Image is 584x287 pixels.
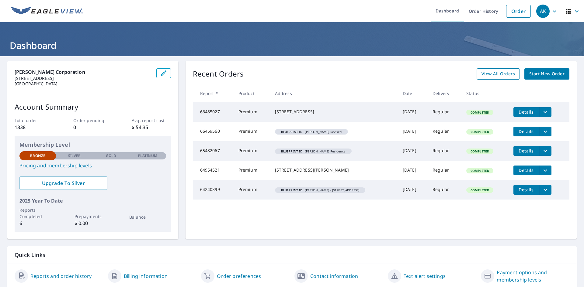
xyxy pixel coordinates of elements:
[517,167,535,173] span: Details
[428,84,461,102] th: Delivery
[539,127,551,136] button: filesDropdownBtn-66459560
[15,101,171,112] p: Account Summary
[539,107,551,117] button: filesDropdownBtn-66485027
[106,153,116,159] p: Gold
[467,188,493,192] span: Completed
[234,122,270,141] td: Premium
[193,122,234,141] td: 66459560
[398,180,428,200] td: [DATE]
[217,272,261,280] a: Order preferences
[193,161,234,180] td: 64954521
[517,128,535,134] span: Details
[506,5,531,18] a: Order
[193,102,234,122] td: 66485027
[193,84,234,102] th: Report #
[275,109,393,115] div: [STREET_ADDRESS]
[234,84,270,102] th: Product
[24,180,103,186] span: Upgrade To Silver
[30,272,92,280] a: Reports and order history
[68,153,81,159] p: Silver
[19,141,166,149] p: Membership Level
[234,141,270,161] td: Premium
[398,161,428,180] td: [DATE]
[30,153,45,159] p: Bronze
[132,117,171,124] p: Avg. report cost
[277,130,346,133] span: [PERSON_NAME] Revised
[517,187,535,193] span: Details
[73,124,112,131] p: 0
[477,68,520,80] a: View All Orders
[467,149,493,153] span: Completed
[277,150,349,153] span: [PERSON_NAME] Residence
[536,5,550,18] div: AK
[129,214,166,220] p: Balance
[467,110,493,114] span: Completed
[497,269,569,283] a: Payment options and membership levels
[15,117,54,124] p: Total order
[513,185,539,195] button: detailsBtn-64240399
[428,122,461,141] td: Regular
[19,220,56,227] p: 6
[234,180,270,200] td: Premium
[428,141,461,161] td: Regular
[517,148,535,154] span: Details
[513,107,539,117] button: detailsBtn-66485027
[310,272,358,280] a: Contact information
[15,81,151,87] p: [GEOGRAPHIC_DATA]
[234,102,270,122] td: Premium
[398,102,428,122] td: [DATE]
[75,220,111,227] p: $ 0.00
[19,162,166,169] a: Pricing and membership levels
[513,146,539,156] button: detailsBtn-65482067
[428,102,461,122] td: Regular
[124,272,168,280] a: Billing information
[539,185,551,195] button: filesDropdownBtn-64240399
[281,150,303,153] em: Blueprint ID
[398,122,428,141] td: [DATE]
[73,117,112,124] p: Order pending
[275,167,393,173] div: [STREET_ADDRESS][PERSON_NAME]
[138,153,157,159] p: Platinum
[461,84,509,102] th: Status
[15,76,151,81] p: [STREET_ADDRESS]
[234,161,270,180] td: Premium
[281,189,303,192] em: Blueprint ID
[467,130,493,134] span: Completed
[513,166,539,175] button: detailsBtn-64954521
[7,39,577,52] h1: Dashboard
[398,141,428,161] td: [DATE]
[132,124,171,131] p: $ 54.35
[193,68,244,80] p: Recent Orders
[529,70,565,78] span: Start New Order
[15,68,151,76] p: [PERSON_NAME] Corporation
[15,124,54,131] p: 1338
[19,176,107,190] a: Upgrade To Silver
[404,272,446,280] a: Text alert settings
[524,68,569,80] a: Start New Order
[193,180,234,200] td: 64240399
[15,251,569,259] p: Quick Links
[277,189,363,192] span: [PERSON_NAME] - [STREET_ADDRESS]
[193,141,234,161] td: 65482067
[75,213,111,220] p: Prepayments
[517,109,535,115] span: Details
[539,146,551,156] button: filesDropdownBtn-65482067
[11,7,83,16] img: EV Logo
[281,130,303,133] em: Blueprint ID
[513,127,539,136] button: detailsBtn-66459560
[19,207,56,220] p: Reports Completed
[481,70,515,78] span: View All Orders
[398,84,428,102] th: Date
[428,180,461,200] td: Regular
[539,166,551,175] button: filesDropdownBtn-64954521
[467,169,493,173] span: Completed
[428,161,461,180] td: Regular
[270,84,398,102] th: Address
[19,197,166,204] p: 2025 Year To Date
